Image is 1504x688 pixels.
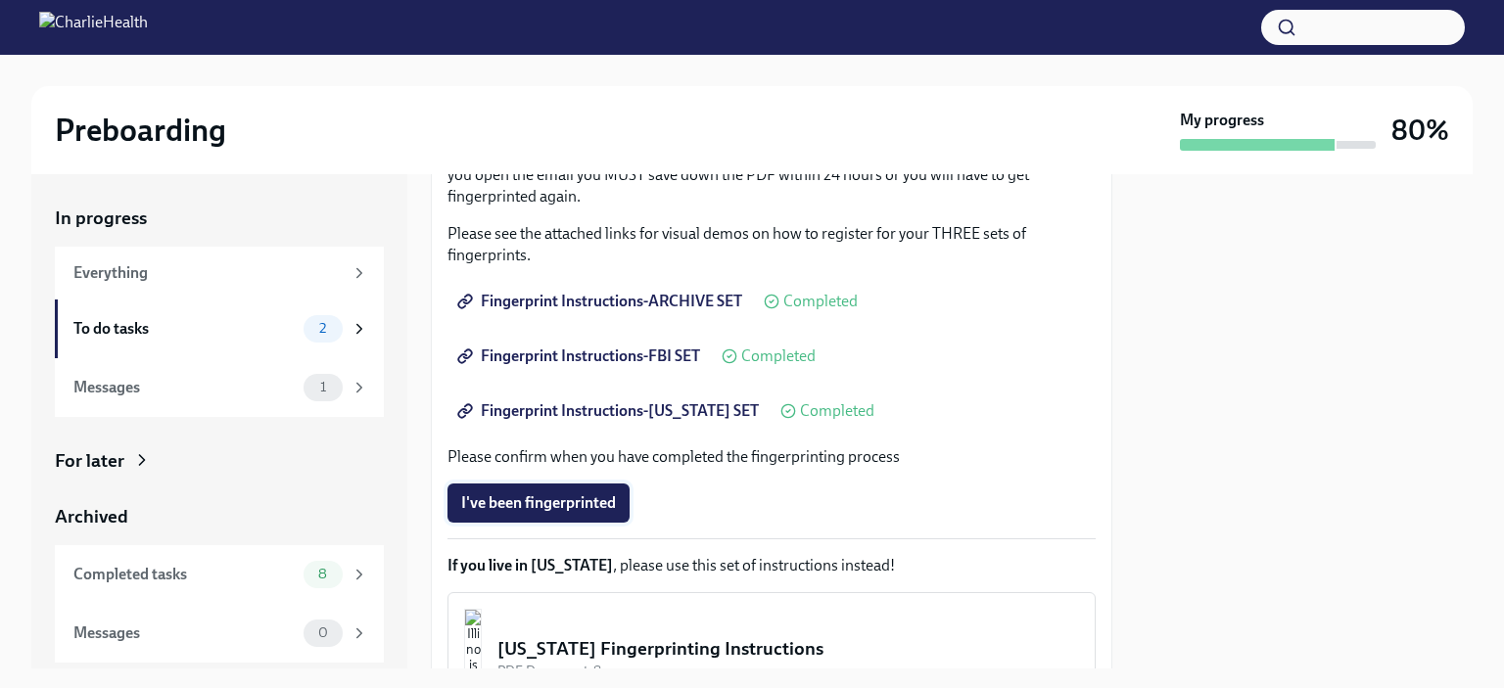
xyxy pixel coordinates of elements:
[39,12,148,43] img: CharlieHealth
[306,625,340,640] span: 0
[461,493,616,513] span: I've been fingerprinted
[73,564,296,585] div: Completed tasks
[447,446,1096,468] p: Please confirm when you have completed the fingerprinting process
[800,403,874,419] span: Completed
[55,504,384,529] a: Archived
[497,636,1079,662] div: [US_STATE] Fingerprinting Instructions
[55,247,384,299] a: Everything
[783,294,858,309] span: Completed
[55,448,124,474] div: For later
[306,567,339,581] span: 8
[1391,113,1449,148] h3: 80%
[461,292,742,311] span: Fingerprint Instructions-ARCHIVE SET
[55,604,384,663] a: Messages0
[55,358,384,417] a: Messages1
[461,346,700,366] span: Fingerprint Instructions-FBI SET
[741,348,816,364] span: Completed
[447,483,630,523] button: I've been fingerprinted
[55,111,226,150] h2: Preboarding
[447,282,756,321] a: Fingerprint Instructions-ARCHIVE SET
[447,391,773,431] a: Fingerprint Instructions-[US_STATE] SET
[461,401,759,421] span: Fingerprint Instructions-[US_STATE] SET
[447,223,1096,266] p: Please see the attached links for visual demos on how to register for your THREE sets of fingerpr...
[73,262,343,284] div: Everything
[447,555,1096,576] p: , please use this set of instructions instead!
[307,321,338,336] span: 2
[73,377,296,398] div: Messages
[1180,110,1264,131] strong: My progress
[55,545,384,604] a: Completed tasks8
[447,337,714,376] a: Fingerprint Instructions-FBI SET
[55,206,384,231] a: In progress
[55,299,384,358] a: To do tasks2
[73,622,296,644] div: Messages
[73,318,296,340] div: To do tasks
[308,380,338,394] span: 1
[55,448,384,474] a: For later
[447,556,613,574] strong: If you live in [US_STATE]
[497,662,1079,680] div: PDF Document • 8 pages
